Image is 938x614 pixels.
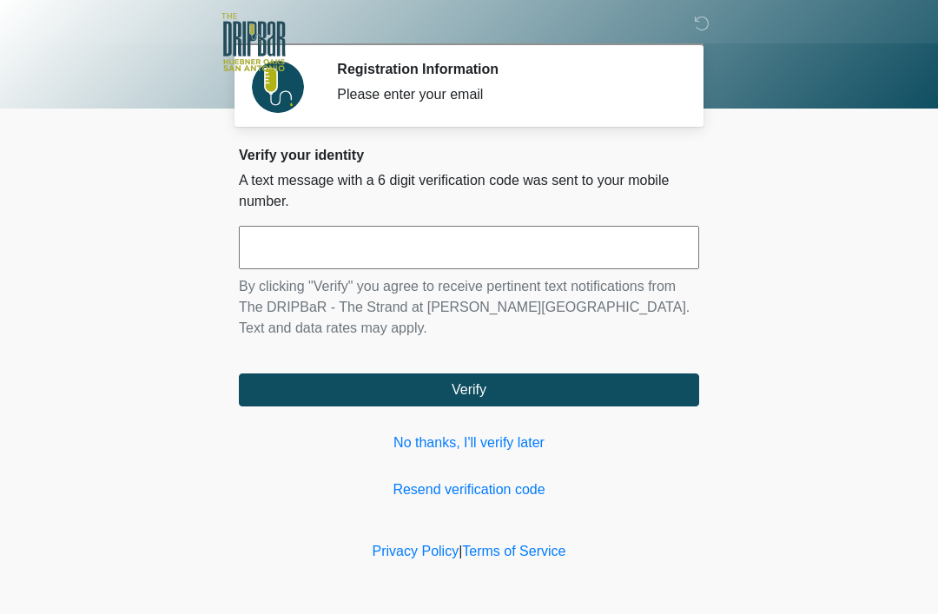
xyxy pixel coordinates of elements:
a: No thanks, I'll verify later [239,432,699,453]
img: Agent Avatar [252,61,304,113]
img: The DRIPBaR - The Strand at Huebner Oaks Logo [221,13,286,71]
p: A text message with a 6 digit verification code was sent to your mobile number. [239,170,699,212]
a: Resend verification code [239,479,699,500]
p: By clicking "Verify" you agree to receive pertinent text notifications from The DRIPBaR - The Str... [239,276,699,339]
h2: Verify your identity [239,147,699,163]
button: Verify [239,373,699,406]
a: | [459,544,462,558]
a: Terms of Service [462,544,565,558]
a: Privacy Policy [373,544,459,558]
div: Please enter your email [337,84,673,105]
